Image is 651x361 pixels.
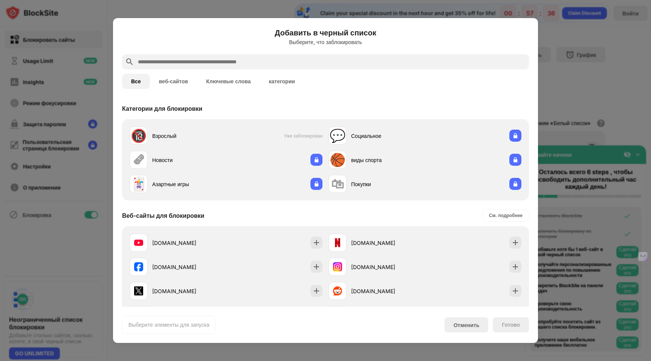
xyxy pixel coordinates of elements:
img: search.svg [125,57,134,66]
div: Веб-сайты для блокировки [122,212,204,219]
div: [DOMAIN_NAME] [152,263,226,271]
button: Все [122,74,150,89]
div: [DOMAIN_NAME] [351,287,425,295]
div: Взрослый [152,132,226,140]
div: Выберите элементы для запуска [128,321,209,329]
div: Категории для блокировки [122,105,202,112]
h6: Добавить в черный список [122,27,529,38]
div: Азартные игры [152,180,226,188]
div: 🏀 [330,152,345,168]
img: favicons [134,262,143,271]
img: favicons [134,238,143,247]
div: 💬 [330,128,345,144]
div: Готово [502,322,520,328]
div: Отменить [454,322,479,328]
div: [DOMAIN_NAME] [152,287,226,295]
button: категории [260,74,304,89]
div: [DOMAIN_NAME] [351,263,425,271]
div: Новости [152,156,226,164]
div: 🗞 [132,152,145,168]
button: Ключевые слова [197,74,260,89]
div: Выберите, что заблокировать [122,39,529,45]
div: [DOMAIN_NAME] [351,239,425,247]
img: favicons [333,238,342,247]
div: 🔞 [131,128,147,144]
span: Уже заблокирован [284,133,322,139]
button: веб-сайтов [150,74,197,89]
div: См. подробнее [489,212,523,219]
div: 🃏 [131,176,147,192]
div: виды спорта [351,156,425,164]
div: Социальное [351,132,425,140]
div: [DOMAIN_NAME] [152,239,226,247]
img: favicons [134,286,143,295]
img: favicons [333,286,342,295]
img: favicons [333,262,342,271]
div: Покупки [351,180,425,188]
div: 🛍 [331,176,344,192]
